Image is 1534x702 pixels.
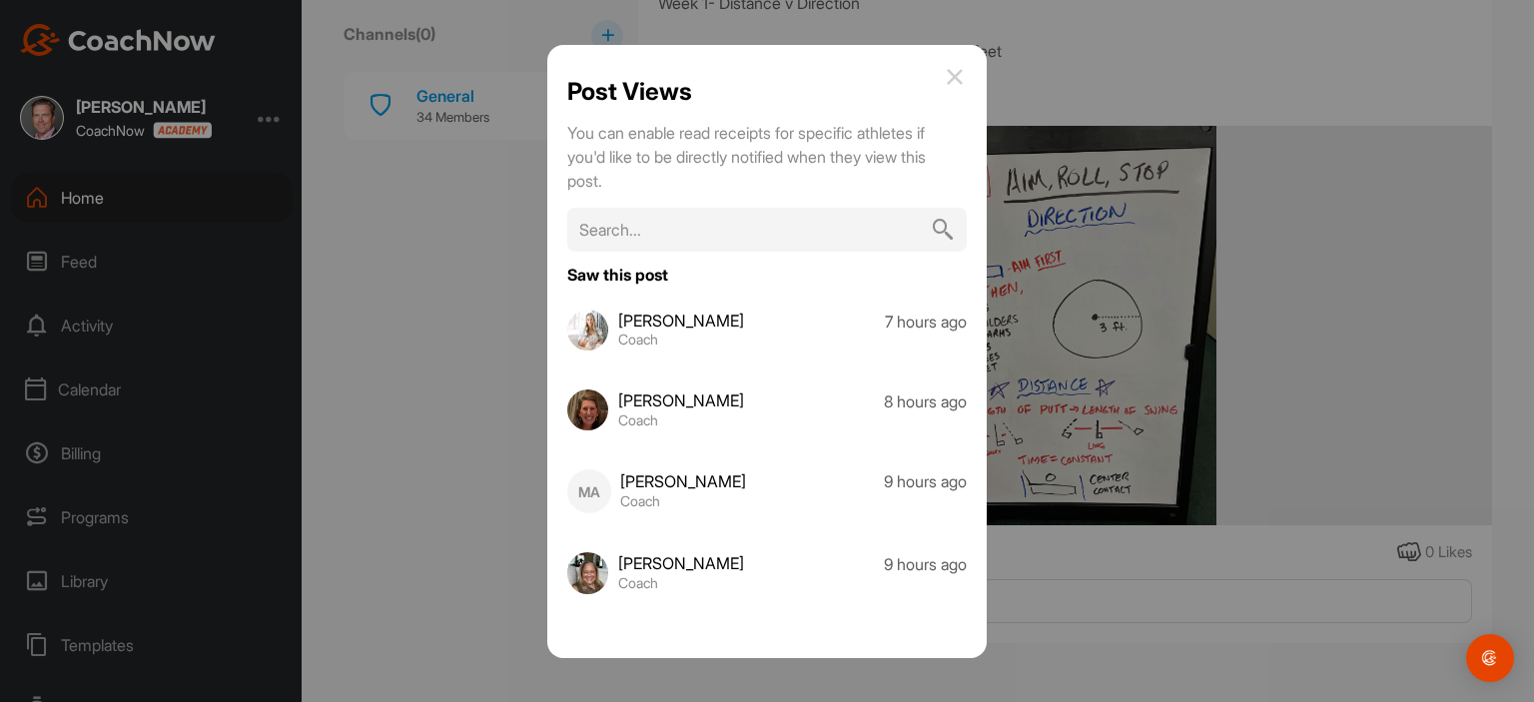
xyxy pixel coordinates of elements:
[567,310,608,351] img: avatar
[567,121,927,193] div: You can enable read receipts for specific athletes if you'd like to be directly notified when the...
[618,313,744,329] h3: [PERSON_NAME]
[618,412,744,428] p: Coach
[884,469,967,513] p: 9 hours ago
[884,552,967,593] p: 9 hours ago
[567,208,967,252] input: Search...
[567,552,608,593] img: avatar
[618,332,744,348] p: Coach
[620,493,746,509] p: Coach
[884,389,967,430] p: 8 hours ago
[620,473,746,489] h3: [PERSON_NAME]
[618,392,744,408] h3: [PERSON_NAME]
[1466,634,1514,682] div: Open Intercom Messenger
[567,389,608,430] img: avatar
[567,469,611,513] div: MA
[567,267,967,283] div: Saw this post
[885,310,967,351] p: 7 hours ago
[943,65,967,89] img: close
[567,77,692,106] h1: Post Views
[618,555,744,571] h3: [PERSON_NAME]
[618,575,744,591] p: Coach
